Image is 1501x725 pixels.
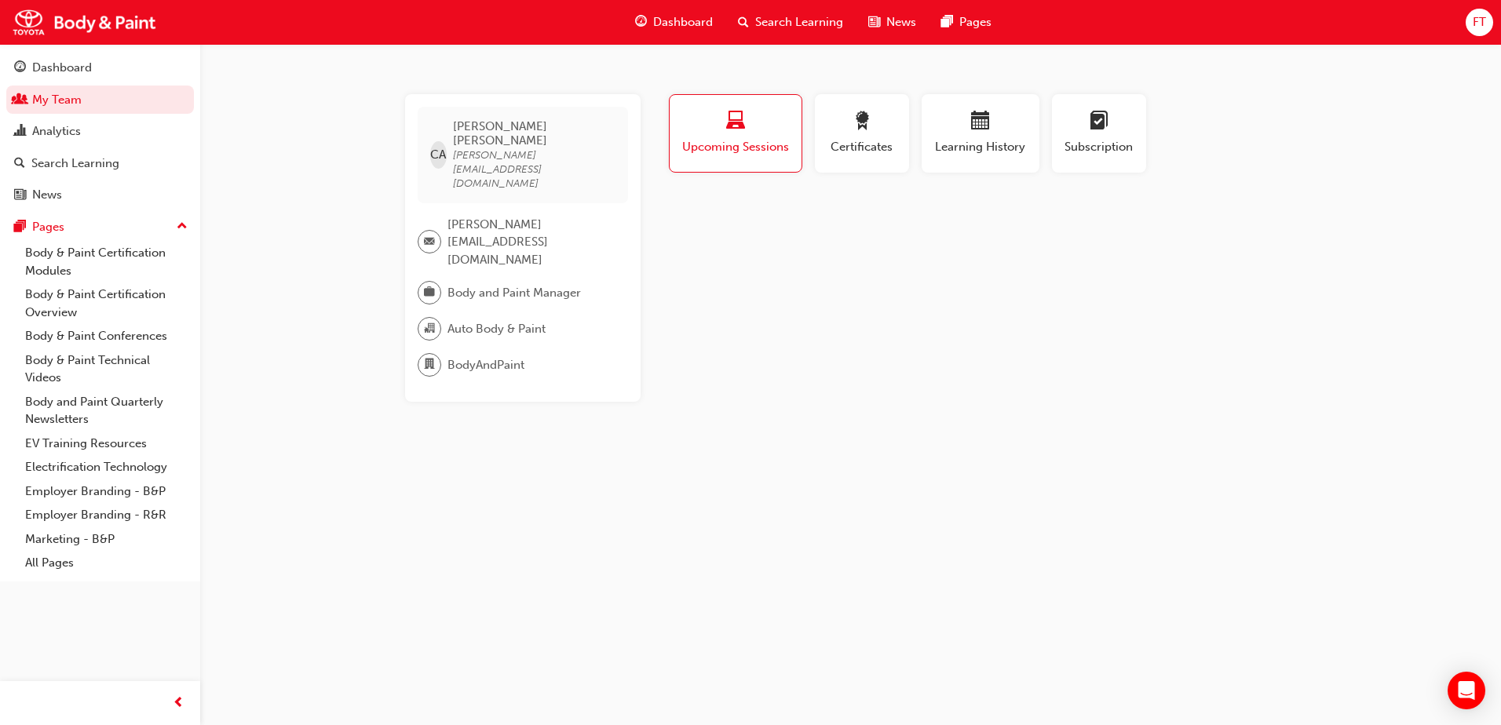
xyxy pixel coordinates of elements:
[173,694,184,713] span: prev-icon
[815,94,909,173] button: Certificates
[669,94,802,173] button: Upcoming Sessions
[19,479,194,504] a: Employer Branding - B&P
[959,13,992,31] span: Pages
[424,232,435,253] span: email-icon
[14,61,26,75] span: guage-icon
[755,13,843,31] span: Search Learning
[19,503,194,527] a: Employer Branding - R&R
[453,119,615,148] span: [PERSON_NAME] [PERSON_NAME]
[635,13,647,32] span: guage-icon
[6,53,194,82] a: Dashboard
[430,146,446,164] span: CA
[856,6,929,38] a: news-iconNews
[6,213,194,242] button: Pages
[623,6,725,38] a: guage-iconDashboard
[971,111,990,133] span: calendar-icon
[14,188,26,202] span: news-icon
[19,348,194,390] a: Body & Paint Technical Videos
[868,13,880,32] span: news-icon
[14,93,26,107] span: people-icon
[32,218,64,236] div: Pages
[19,282,194,324] a: Body & Paint Certification Overview
[424,282,435,303] span: briefcase-icon
[424,319,435,339] span: organisation-icon
[14,125,26,139] span: chart-icon
[447,284,581,302] span: Body and Paint Manager
[6,117,194,146] a: Analytics
[725,6,856,38] a: search-iconSearch Learning
[6,149,194,178] a: Search Learning
[453,148,542,190] span: [PERSON_NAME][EMAIL_ADDRESS][DOMAIN_NAME]
[177,217,188,237] span: up-icon
[19,432,194,456] a: EV Training Resources
[929,6,1004,38] a: pages-iconPages
[886,13,916,31] span: News
[14,220,26,235] span: pages-icon
[19,455,194,479] a: Electrification Technology
[19,324,194,348] a: Body & Paint Conferences
[6,86,194,115] a: My Team
[424,355,435,375] span: department-icon
[14,157,25,171] span: search-icon
[19,527,194,552] a: Marketing - B&P
[6,50,194,213] button: DashboardMy TeamAnalyticsSearch LearningNews
[827,138,897,156] span: Certificates
[681,138,790,156] span: Upcoming Sessions
[32,122,81,140] div: Analytics
[32,59,92,77] div: Dashboard
[941,13,953,32] span: pages-icon
[19,241,194,282] a: Body & Paint Certification Modules
[19,390,194,432] a: Body and Paint Quarterly Newsletters
[1473,13,1486,31] span: FT
[1064,138,1134,156] span: Subscription
[6,180,194,209] a: News
[922,94,1039,173] button: Learning History
[31,155,119,173] div: Search Learning
[19,551,194,575] a: All Pages
[1466,9,1493,36] button: FT
[1090,111,1108,133] span: learningplan-icon
[933,138,1028,156] span: Learning History
[1448,672,1485,709] div: Open Intercom Messenger
[447,320,546,338] span: Auto Body & Paint
[447,356,524,374] span: BodyAndPaint
[853,111,871,133] span: award-icon
[8,5,161,40] img: Trak
[738,13,749,32] span: search-icon
[32,186,62,204] div: News
[726,111,745,133] span: laptop-icon
[653,13,713,31] span: Dashboard
[1052,94,1146,173] button: Subscription
[447,216,615,269] span: [PERSON_NAME][EMAIL_ADDRESS][DOMAIN_NAME]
